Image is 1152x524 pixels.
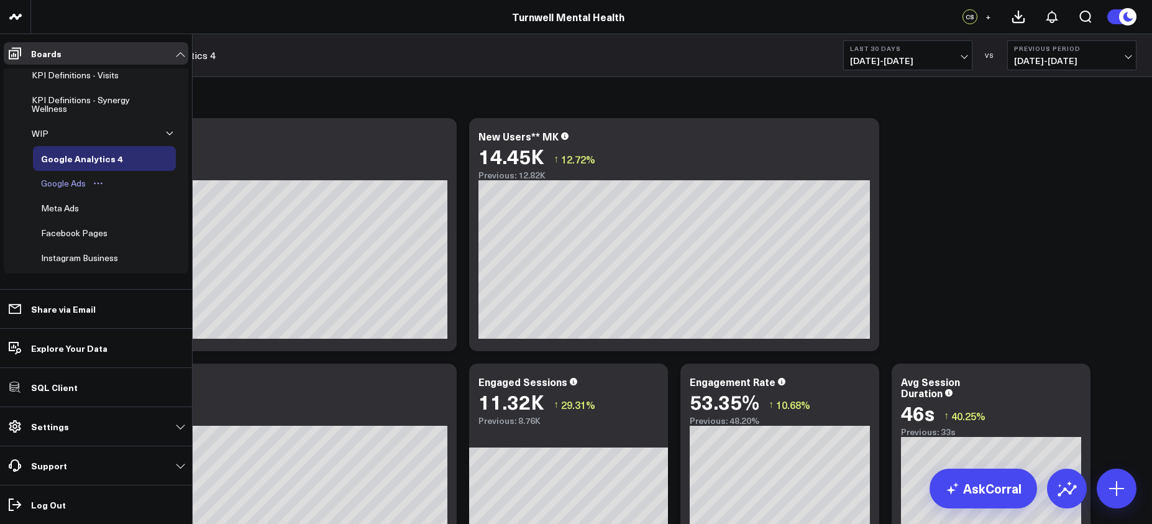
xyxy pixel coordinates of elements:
div: KPI Definitions - Visits [29,68,122,83]
a: SQL Client [4,376,188,398]
div: 14.45K [478,145,544,167]
span: ↑ [554,151,559,167]
div: Previous: 18.16K [56,416,447,426]
b: Last 30 Days [850,45,966,52]
div: Instagram Business [38,251,121,265]
span: 29.31% [561,398,595,411]
div: Previous: 33s [901,427,1081,437]
div: VS [979,52,1001,59]
div: Engaged Sessions [478,375,567,388]
a: Facebook PagesOpen board menu [33,221,134,246]
a: WIPOpen board menu [24,121,75,146]
div: Previous: 8.76K [478,416,659,426]
span: ↑ [769,397,774,413]
div: 53.35% [690,390,759,413]
div: WIP [29,126,52,141]
div: Previous: 48.20% [690,416,870,426]
a: KPI Definitions - VisitsOpen board menu [24,63,145,88]
p: Share via Email [31,304,96,314]
a: Log Out [4,494,188,516]
a: Google Analytics 4Open board menu [33,146,149,171]
a: Meta AdsOpen board menu [33,196,106,221]
a: Instagram BusinessOpen board menu [33,246,145,270]
span: + [985,12,991,21]
span: 10.68% [776,398,810,411]
div: Google Ads [38,176,89,191]
div: New Users** MK [478,129,559,143]
span: 40.25% [951,409,985,423]
button: Previous Period[DATE]-[DATE] [1007,40,1136,70]
p: Explore Your Data [31,343,107,353]
a: Turnwell Mental Health [512,10,624,24]
div: Meta Ads [38,201,82,216]
a: AskCorral [930,469,1037,508]
span: [DATE] - [DATE] [850,56,966,66]
div: Previous: 12.82K [478,170,870,180]
div: 11.32K [478,390,544,413]
a: Google AdsOpen board menu [33,171,112,196]
div: 46s [901,402,935,424]
span: [DATE] - [DATE] [1014,56,1130,66]
div: Previous: 12.82K [56,170,447,180]
p: Settings [31,421,69,431]
span: 12.72% [561,152,595,166]
button: Last 30 Days[DATE]-[DATE] [843,40,972,70]
span: ↑ [554,397,559,413]
div: Google Analytics 4 [38,151,126,166]
p: Log Out [31,500,66,510]
div: Avg Session Duration [901,375,960,400]
span: ↑ [944,408,949,424]
button: + [981,9,995,24]
b: Previous Period [1014,45,1130,52]
p: Boards [31,48,62,58]
p: SQL Client [31,382,78,392]
div: Facebook Pages [38,226,111,241]
p: Support [31,461,67,471]
a: SalesforceOpen board menu [33,270,111,295]
a: KPI Definitions - Synergy WellnessOpen board menu [24,88,176,121]
div: Engagement Rate [690,375,775,388]
div: KPI Definitions - Synergy Wellness [29,93,154,116]
button: Open board menu [89,178,107,188]
div: CS [962,9,977,24]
